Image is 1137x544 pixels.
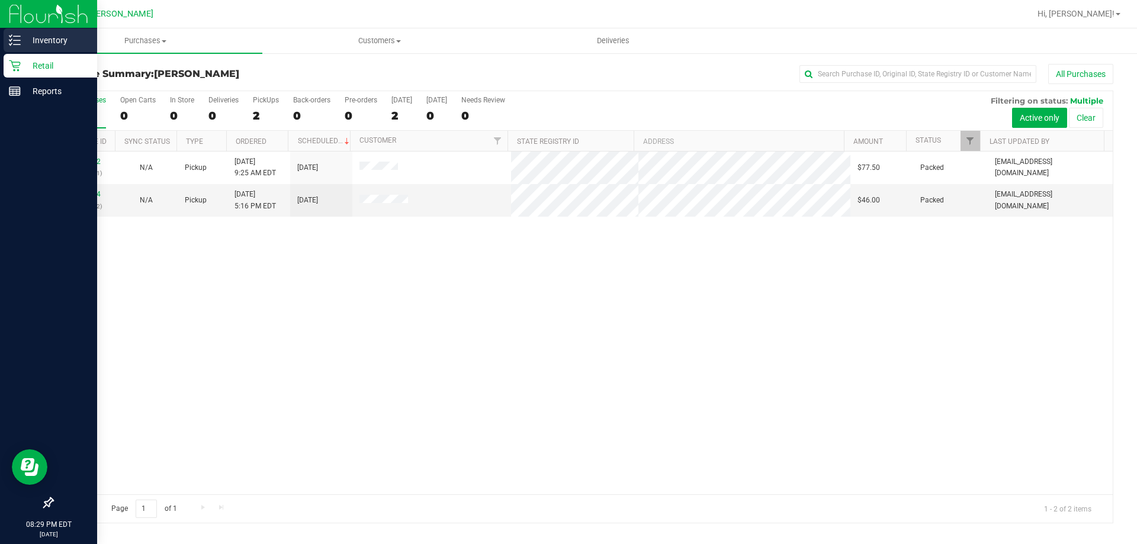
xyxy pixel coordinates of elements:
span: [DATE] [297,195,318,206]
inline-svg: Reports [9,85,21,97]
p: Reports [21,84,92,98]
div: 2 [391,109,412,123]
input: 1 [136,500,157,518]
span: [DATE] 9:25 AM EDT [235,156,276,179]
span: $46.00 [857,195,880,206]
span: Pickup [185,162,207,173]
span: [EMAIL_ADDRESS][DOMAIN_NAME] [995,189,1106,211]
span: [PERSON_NAME] [154,68,239,79]
th: Address [634,131,844,152]
div: 0 [345,109,377,123]
p: 08:29 PM EDT [5,519,92,530]
button: N/A [140,195,153,206]
div: Pre-orders [345,96,377,104]
a: Last Updated By [990,137,1049,146]
span: Filtering on status: [991,96,1068,105]
a: 11986612 [68,157,101,166]
div: 0 [208,109,239,123]
a: Type [186,137,203,146]
div: [DATE] [391,96,412,104]
span: [DATE] 5:16 PM EDT [235,189,276,211]
div: 0 [426,109,447,123]
span: Packed [920,162,944,173]
span: Packed [920,195,944,206]
a: Filter [488,131,508,151]
button: Clear [1069,108,1103,128]
button: Active only [1012,108,1067,128]
span: [DATE] [297,162,318,173]
span: Customers [263,36,496,46]
div: 0 [293,109,330,123]
div: 2 [253,109,279,123]
span: 1 - 2 of 2 items [1035,500,1101,517]
span: [EMAIL_ADDRESS][DOMAIN_NAME] [995,156,1106,179]
div: 0 [170,109,194,123]
div: 0 [120,109,156,123]
a: Amount [853,137,883,146]
h3: Purchase Summary: [52,69,406,79]
div: Needs Review [461,96,505,104]
span: Multiple [1070,96,1103,105]
span: $77.50 [857,162,880,173]
div: Back-orders [293,96,330,104]
p: Retail [21,59,92,73]
div: [DATE] [426,96,447,104]
div: Open Carts [120,96,156,104]
inline-svg: Retail [9,60,21,72]
a: Customers [262,28,496,53]
input: Search Purchase ID, Original ID, State Registry ID or Customer Name... [799,65,1036,83]
p: Inventory [21,33,92,47]
span: [PERSON_NAME] [88,9,153,19]
a: Ordered [236,137,266,146]
iframe: Resource center [12,449,47,485]
a: Purchases [28,28,262,53]
div: 0 [461,109,505,123]
span: Purchases [28,36,262,46]
div: In Store [170,96,194,104]
div: PickUps [253,96,279,104]
span: Deliveries [581,36,645,46]
span: Pickup [185,195,207,206]
a: 11990624 [68,190,101,198]
inline-svg: Inventory [9,34,21,46]
button: All Purchases [1048,64,1113,84]
span: Page of 1 [101,500,187,518]
a: Sync Status [124,137,170,146]
div: Deliveries [208,96,239,104]
a: State Registry ID [517,137,579,146]
a: Filter [961,131,980,151]
a: Customer [359,136,396,144]
a: Status [916,136,941,144]
span: Hi, [PERSON_NAME]! [1038,9,1114,18]
span: Not Applicable [140,163,153,172]
span: Not Applicable [140,196,153,204]
p: [DATE] [5,530,92,539]
button: N/A [140,162,153,173]
a: Scheduled [298,137,352,145]
a: Deliveries [496,28,730,53]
